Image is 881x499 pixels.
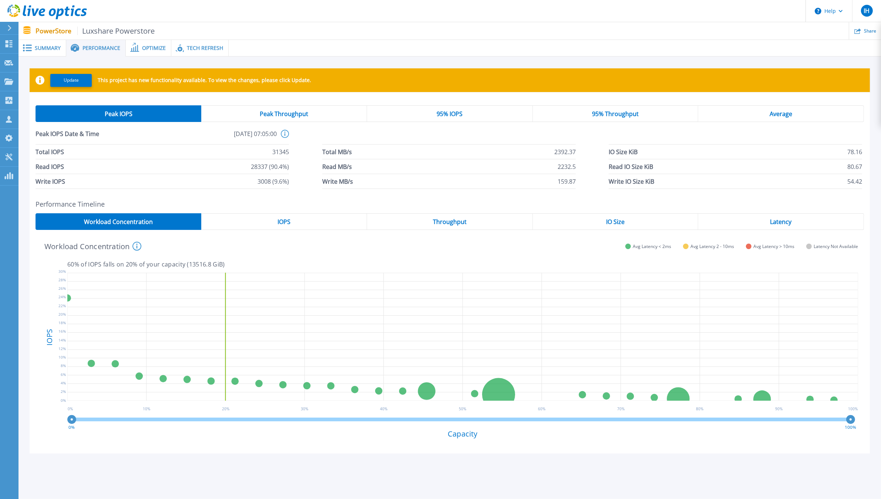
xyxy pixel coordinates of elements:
span: 54.42 [847,174,862,189]
span: Write IOPS [36,174,65,189]
text: 100 % [848,406,858,411]
span: Summary [35,45,61,51]
span: Total MB/s [322,145,352,159]
span: 3008 (9.6%) [258,174,289,189]
text: 8% [61,363,66,368]
text: 30% [58,268,66,274]
h4: IOPS [46,309,53,365]
text: 40 % [380,406,387,411]
span: 95% IOPS [437,111,463,117]
span: Avg Latency 2 - 10ms [690,244,734,249]
span: Avg Latency > 10ms [753,244,794,249]
text: 6% [61,372,66,377]
p: This project has new functionality available. To view the changes, please click Update. [98,77,311,83]
span: IO Size KiB [609,145,638,159]
text: 22% [58,303,66,308]
text: 24% [58,294,66,299]
text: 0 % [68,406,73,411]
span: Latency Not Available [814,244,858,249]
text: 2% [61,389,66,394]
span: Throughput [433,219,467,225]
span: Avg Latency < 2ms [633,244,671,249]
text: 90 % [775,406,783,411]
span: Share [864,29,876,33]
span: IOPS [278,219,290,225]
span: Workload Concentration [84,219,153,225]
text: 0% [61,397,66,403]
span: Write IO Size KiB [609,174,654,189]
text: 0% [68,424,75,430]
span: Read IOPS [36,159,64,174]
span: IH [864,8,870,14]
span: Write MB/s [322,174,353,189]
span: Peak IOPS Date & Time [36,130,156,144]
p: PowerStore [36,27,155,35]
p: 60 % of IOPS falls on 20 % of your capacity ( 13516.8 GiB ) [67,261,858,268]
span: Latency [770,219,792,225]
span: Tech Refresh [187,45,223,51]
text: 50 % [459,406,467,411]
button: Update [50,74,92,87]
h4: Workload Concentration [44,242,141,251]
span: Read IO Size KiB [609,159,653,174]
span: [DATE] 07:05:00 [156,130,277,144]
text: 80 % [696,406,703,411]
span: 95% Throughput [592,111,639,117]
span: Optimize [142,45,166,51]
text: 4% [61,380,66,386]
text: 26% [58,286,66,291]
span: 159.87 [558,174,576,189]
span: Average [770,111,792,117]
text: 28% [58,277,66,282]
text: 30 % [301,406,308,411]
span: Performance [83,45,120,51]
text: 10 % [143,406,150,411]
span: 2232.5 [558,159,576,174]
text: 100% [845,424,857,430]
span: Luxshare Powerstore [77,27,155,35]
h4: Capacity [67,430,858,438]
h2: Performance Timeline [36,200,864,208]
span: 2392.37 [554,145,576,159]
span: Peak Throughput [260,111,308,117]
span: Read MB/s [322,159,352,174]
span: Total IOPS [36,145,64,159]
text: 60 % [538,406,545,411]
span: IO Size [606,219,625,225]
span: 78.16 [847,145,862,159]
text: 70 % [617,406,625,411]
span: 28337 (90.4%) [251,159,289,174]
span: Peak IOPS [105,111,132,117]
span: 80.67 [847,159,862,174]
text: 20 % [222,406,229,411]
span: 31345 [272,145,289,159]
